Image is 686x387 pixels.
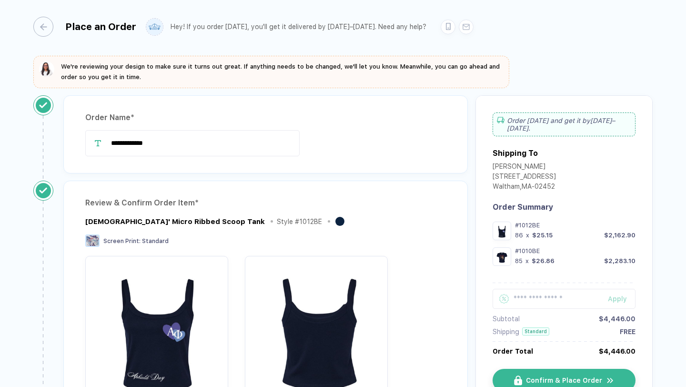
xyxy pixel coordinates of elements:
[493,347,533,355] div: Order Total
[171,23,426,31] div: Hey! If you order [DATE], you'll get it delivered by [DATE]–[DATE]. Need any help?
[514,376,522,386] img: icon
[146,19,163,35] img: user profile
[142,238,169,244] span: Standard
[515,247,636,255] div: #1010BE
[85,110,446,125] div: Order Name
[495,224,509,238] img: 1753811064420qrdpb_nt_front.png
[493,328,519,336] div: Shipping
[493,203,636,212] div: Order Summary
[65,21,136,32] div: Place an Order
[608,295,636,303] div: Apply
[493,149,538,158] div: Shipping To
[515,222,636,229] div: #1012BE
[515,232,523,239] div: 86
[85,195,446,211] div: Review & Confirm Order Item
[495,250,509,264] img: 48cd986c-1fd9-4815-9d5d-bb550f473408_nt_front_1756869703103.jpg
[599,347,636,355] div: $4,446.00
[526,377,602,384] span: Confirm & Place Order
[493,112,636,136] div: Order [DATE] and get it by [DATE]–[DATE] .
[522,327,549,336] div: Standard
[103,238,141,244] span: Screen Print :
[604,232,636,239] div: $2,162.90
[515,257,523,265] div: 85
[532,257,555,265] div: $26.86
[277,218,322,225] div: Style # 1012BE
[85,234,100,247] img: Screen Print
[493,163,556,173] div: [PERSON_NAME]
[620,328,636,336] div: FREE
[525,232,530,239] div: x
[596,289,636,309] button: Apply
[493,183,556,193] div: Waltham , MA - 02452
[532,232,553,239] div: $25.15
[493,315,520,323] div: Subtotal
[525,257,530,265] div: x
[604,257,636,265] div: $2,283.10
[85,217,265,226] div: Ladies' Micro Ribbed Scoop Tank
[39,61,54,77] img: sophie
[61,63,500,81] span: We're reviewing your design to make sure it turns out great. If anything needs to be changed, we'...
[493,173,556,183] div: [STREET_ADDRESS]
[606,376,615,385] img: icon
[599,315,636,323] div: $4,446.00
[39,61,504,82] button: We're reviewing your design to make sure it turns out great. If anything needs to be changed, we'...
